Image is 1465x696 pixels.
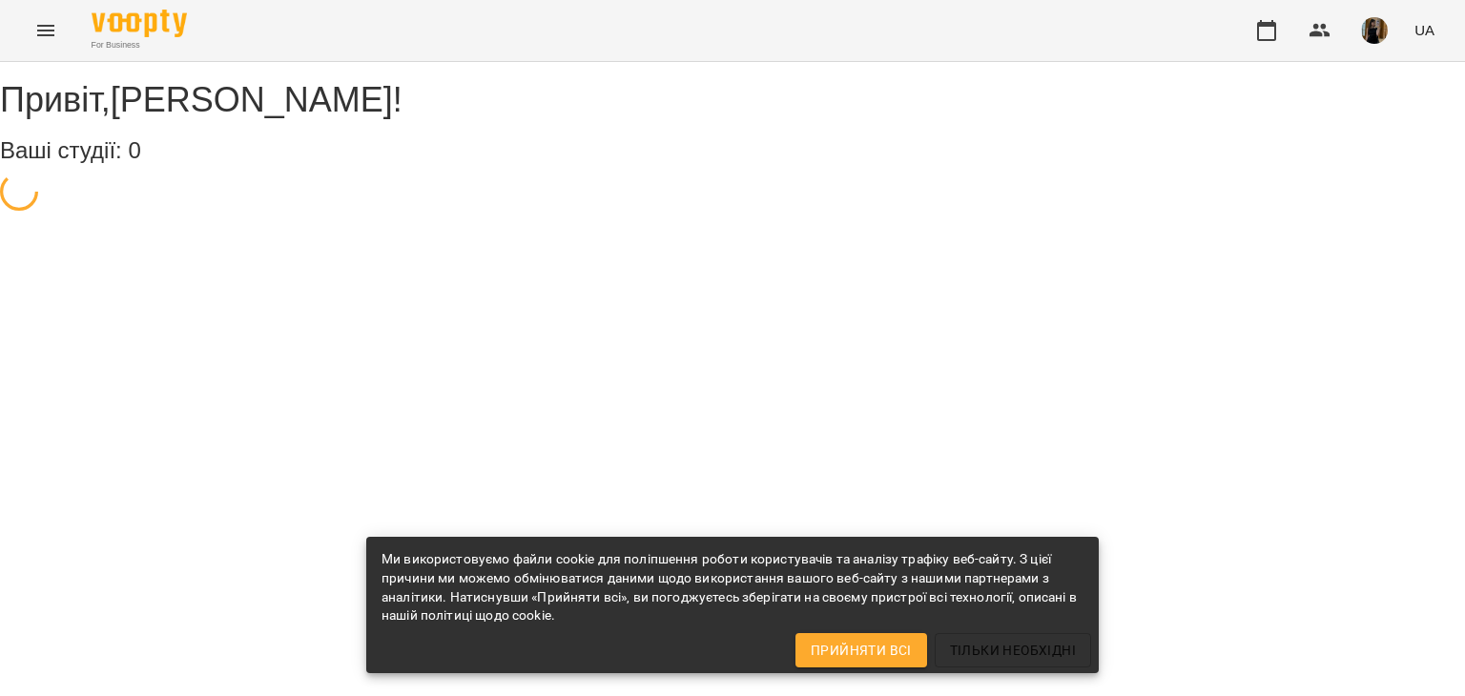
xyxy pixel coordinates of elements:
[1414,20,1434,40] span: UA
[23,8,69,53] button: Menu
[92,39,187,51] span: For Business
[128,137,140,163] span: 0
[1407,12,1442,48] button: UA
[92,10,187,37] img: Voopty Logo
[1361,17,1388,44] img: 283d04c281e4d03bc9b10f0e1c453e6b.jpg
